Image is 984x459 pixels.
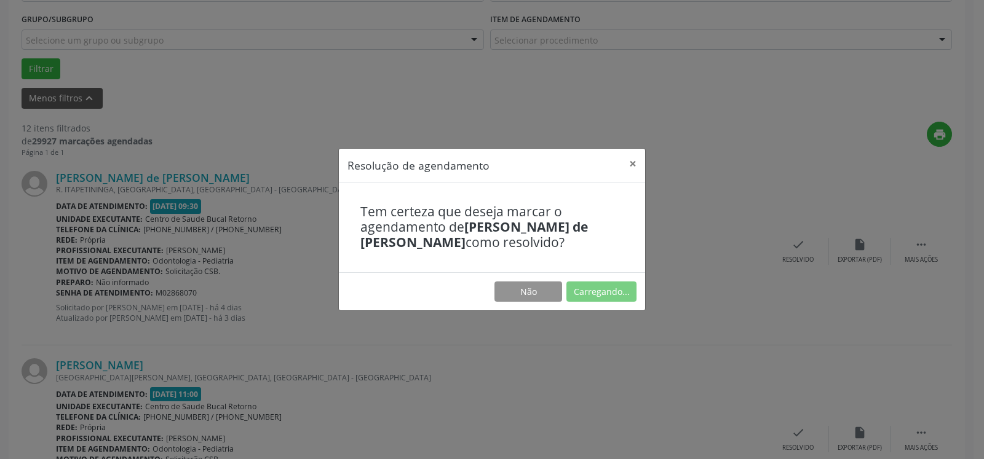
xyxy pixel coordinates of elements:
[494,281,562,302] button: Não
[621,149,645,179] button: Close
[566,281,637,302] button: Carregando...
[347,157,490,173] h5: Resolução de agendamento
[360,204,624,251] h4: Tem certeza que deseja marcar o agendamento de como resolvido?
[360,218,588,251] b: [PERSON_NAME] de [PERSON_NAME]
